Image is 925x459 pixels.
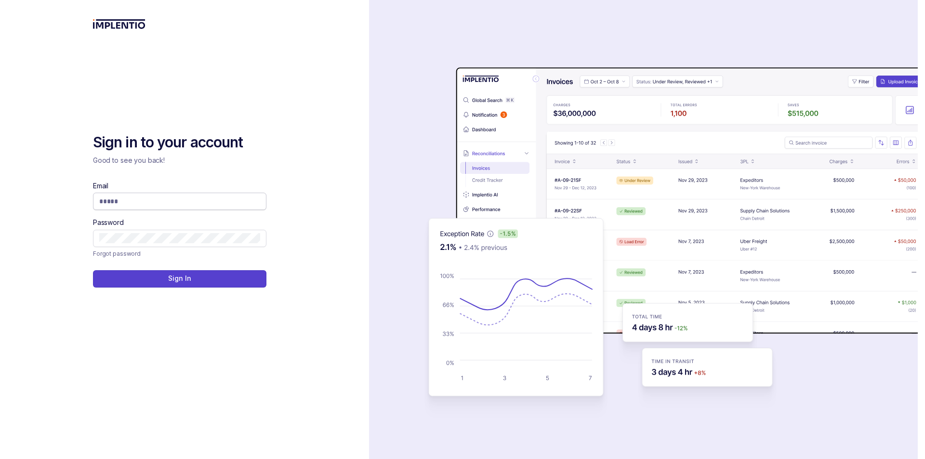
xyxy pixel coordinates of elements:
[93,270,266,288] button: Sign In
[93,249,141,259] p: Forgot password
[93,133,266,152] h2: Sign in to your account
[93,156,266,165] p: Good to see you back!
[168,274,191,283] p: Sign In
[93,181,108,191] label: Email
[93,249,141,259] a: Link Forgot password
[93,19,145,29] img: logo
[93,218,124,227] label: Password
